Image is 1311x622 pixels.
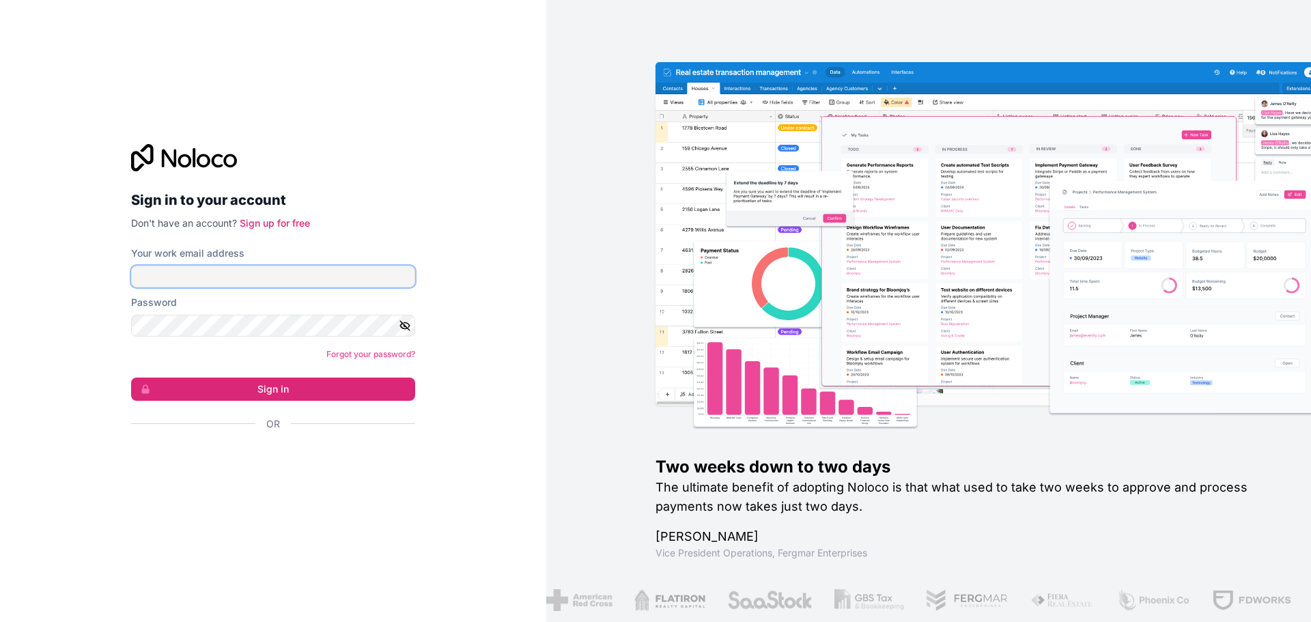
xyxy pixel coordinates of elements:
span: Don't have an account? [131,217,237,229]
iframe: Sign in with Google Button [124,446,411,476]
h1: Two weeks down to two days [655,456,1267,478]
label: Password [131,296,177,309]
a: Sign up for free [240,217,310,229]
input: Password [131,315,415,337]
button: Sign in [131,378,415,401]
img: /assets/american-red-cross-BAupjrZR.png [545,589,611,611]
img: /assets/phoenix-BREaitsQ.png [1115,589,1189,611]
img: /assets/saastock-C6Zbiodz.png [725,589,811,611]
h1: [PERSON_NAME] [655,527,1267,546]
img: /assets/flatiron-C8eUkumj.png [633,589,703,611]
span: Or [266,417,280,431]
img: /assets/fiera-fwj2N5v4.png [1029,589,1093,611]
a: Forgot your password? [326,349,415,359]
img: /assets/fdworks-Bi04fVtw.png [1210,589,1290,611]
h2: The ultimate benefit of adopting Noloco is that what used to take two weeks to approve and proces... [655,478,1267,516]
h2: Sign in to your account [131,188,415,212]
label: Your work email address [131,246,244,260]
input: Email address [131,266,415,287]
img: /assets/fergmar-CudnrXN5.png [924,589,1007,611]
h1: Vice President Operations , Fergmar Enterprises [655,546,1267,560]
img: /assets/gbstax-C-GtDUiK.png [833,589,903,611]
